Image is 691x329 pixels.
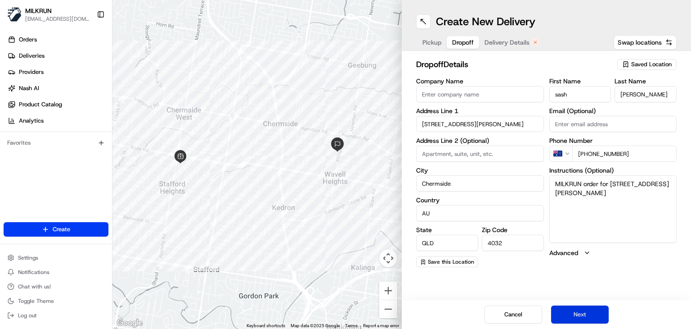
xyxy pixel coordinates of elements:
span: Dropoff [452,38,474,47]
a: Analytics [4,114,112,128]
input: Enter first name [549,86,611,102]
span: Settings [18,254,38,261]
label: Company Name [416,78,544,84]
button: [EMAIL_ADDRESS][DOMAIN_NAME] [25,15,90,23]
a: Open this area in Google Maps (opens a new window) [115,317,144,329]
button: Log out [4,309,108,322]
label: Advanced [549,248,578,257]
button: MILKRUNMILKRUN[EMAIL_ADDRESS][DOMAIN_NAME] [4,4,93,25]
button: Saved Location [617,58,677,71]
button: Zoom out [379,300,397,318]
span: Log out [18,312,36,319]
button: Zoom in [379,282,397,300]
input: Enter phone number [572,146,677,162]
input: Apartment, suite, unit, etc. [416,146,544,162]
button: Settings [4,251,108,264]
input: Enter last name [615,86,677,102]
label: Phone Number [549,137,677,144]
input: Enter address [416,116,544,132]
input: Enter city [416,175,544,192]
span: Create [53,225,70,233]
span: Saved Location [631,60,672,69]
button: Save this Location [416,256,478,267]
img: Google [115,317,144,329]
button: Create [4,222,108,237]
button: Map camera controls [379,249,397,267]
label: First Name [549,78,611,84]
a: Report a map error [363,323,399,328]
span: Analytics [19,117,44,125]
span: Notifications [18,269,49,276]
button: Toggle Theme [4,295,108,307]
a: Terms (opens in new tab) [345,323,358,328]
label: Country [416,197,544,203]
span: Delivery Details [485,38,529,47]
label: State [416,227,478,233]
span: Pickup [422,38,441,47]
button: Keyboard shortcuts [247,323,285,329]
input: Enter country [416,205,544,221]
a: Nash AI [4,81,112,96]
span: Orders [19,36,37,44]
button: Notifications [4,266,108,279]
button: Chat with us! [4,280,108,293]
input: Enter email address [549,116,677,132]
button: MILKRUN [25,6,52,15]
span: Product Catalog [19,101,62,109]
span: Swap locations [618,38,662,47]
span: Providers [19,68,44,76]
a: Orders [4,32,112,47]
label: Zip Code [482,227,544,233]
label: Address Line 1 [416,108,544,114]
button: Next [551,306,609,324]
input: Enter state [416,235,478,251]
span: Save this Location [428,258,474,265]
textarea: MILKRUN order for [STREET_ADDRESS][PERSON_NAME] [549,175,677,243]
input: Enter company name [416,86,544,102]
label: City [416,167,544,174]
button: Advanced [549,248,677,257]
label: Address Line 2 (Optional) [416,137,544,144]
div: Favorites [4,136,108,150]
button: Swap locations [614,35,677,50]
a: Product Catalog [4,97,112,112]
a: Providers [4,65,112,79]
input: Enter zip code [482,235,544,251]
span: Chat with us! [18,283,51,290]
span: Map data ©2025 Google [291,323,340,328]
h2: dropoff Details [416,58,612,71]
label: Email (Optional) [549,108,677,114]
span: Deliveries [19,52,45,60]
label: Instructions (Optional) [549,167,677,174]
a: Deliveries [4,49,112,63]
span: Toggle Theme [18,297,54,305]
img: MILKRUN [7,7,22,22]
label: Last Name [615,78,677,84]
span: Nash AI [19,84,39,92]
h1: Create New Delivery [436,14,535,29]
button: Cancel [485,306,542,324]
